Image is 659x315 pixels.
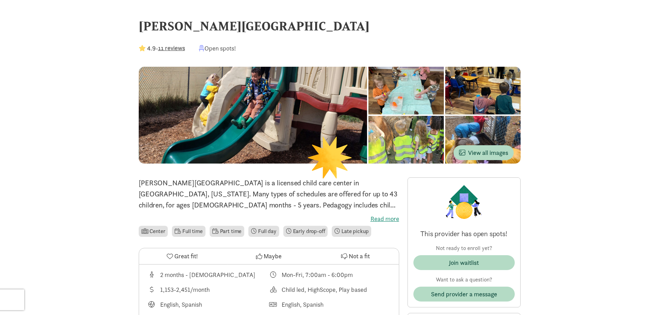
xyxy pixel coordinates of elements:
[199,44,236,53] div: Open spots!
[139,226,168,237] li: Center
[139,17,521,35] div: [PERSON_NAME][GEOGRAPHIC_DATA]
[312,248,399,264] button: Not a fit
[332,226,371,237] li: Late pickup
[269,285,391,294] div: This provider's education philosophy
[160,270,255,279] div: 2 months - [DEMOGRAPHIC_DATA]
[413,244,515,252] p: Not ready to enroll yet?
[454,145,514,160] button: View all images
[147,300,269,309] div: Languages taught
[282,300,323,309] div: English, Spanish
[160,285,210,294] div: 1,153-2,451/month
[174,251,198,261] span: Great fit!
[147,270,269,279] div: Age range for children that this provider cares for
[431,289,497,299] span: Send provider a message
[282,285,367,294] div: Child led, HighScope, Play based
[269,270,391,279] div: Class schedule
[269,300,391,309] div: Languages spoken
[226,248,312,264] button: Maybe
[139,248,226,264] button: Great fit!
[413,276,515,284] p: Want to ask a question?
[283,226,328,237] li: Early drop-off
[147,44,156,52] strong: 4.9
[139,44,185,53] div: -
[449,258,479,267] div: Join waitlist
[210,226,244,237] li: Part time
[444,183,484,221] img: Provider logo
[459,148,508,157] span: View all images
[147,285,269,294] div: Average tuition for this program
[413,229,515,239] p: This provider has open spots!
[248,226,279,237] li: Full day
[139,215,399,223] label: Read more
[282,270,353,279] div: Mon-Fri, 7:00am - 6:00pm
[160,300,202,309] div: English, Spanish
[139,177,399,211] p: [PERSON_NAME][GEOGRAPHIC_DATA] is a licensed child care center in [GEOGRAPHIC_DATA], [US_STATE]. ...
[413,287,515,302] button: Send provider a message
[158,43,185,53] button: 11 reviews
[413,255,515,270] button: Join waitlist
[349,251,370,261] span: Not a fit
[264,251,282,261] span: Maybe
[172,226,205,237] li: Full time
